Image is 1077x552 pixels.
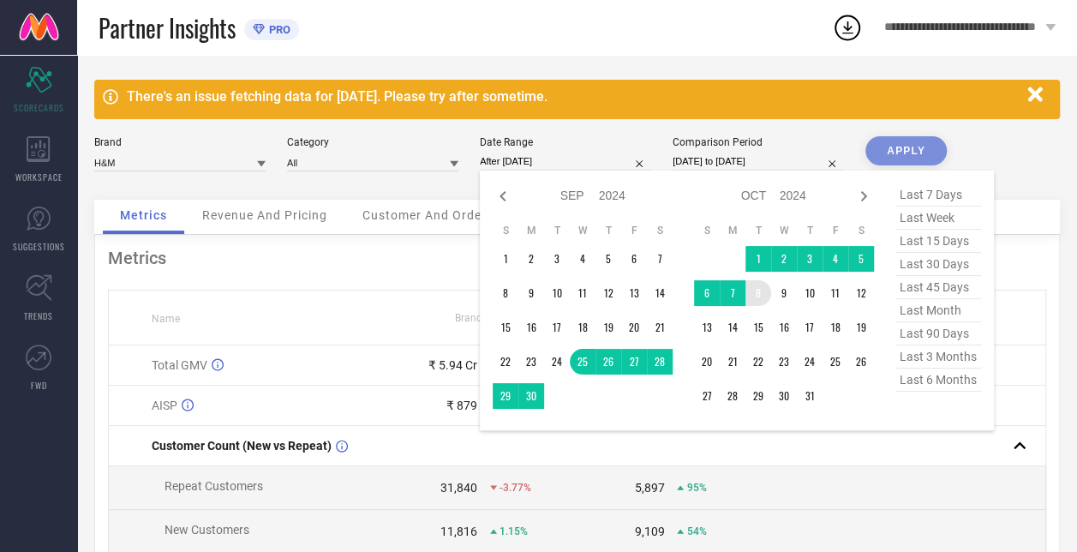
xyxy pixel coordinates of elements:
[647,224,673,237] th: Saturday
[570,315,595,340] td: Wed Sep 18 2024
[265,23,290,36] span: PRO
[544,246,570,272] td: Tue Sep 03 2024
[823,315,848,340] td: Fri Oct 18 2024
[745,349,771,375] td: Tue Oct 22 2024
[493,246,518,272] td: Sun Sep 01 2024
[544,315,570,340] td: Tue Sep 17 2024
[493,224,518,237] th: Sunday
[152,399,177,412] span: AISP
[94,136,266,148] div: Brand
[895,369,981,392] span: last 6 months
[895,207,981,230] span: last week
[493,383,518,409] td: Sun Sep 29 2024
[152,313,180,325] span: Name
[480,136,651,148] div: Date Range
[823,349,848,375] td: Fri Oct 25 2024
[745,315,771,340] td: Tue Oct 15 2024
[686,525,706,537] span: 54%
[797,349,823,375] td: Thu Oct 24 2024
[848,349,874,375] td: Sat Oct 26 2024
[745,224,771,237] th: Tuesday
[823,246,848,272] td: Fri Oct 04 2024
[771,246,797,272] td: Wed Oct 02 2024
[13,240,65,253] span: SUGGESTIONS
[595,224,621,237] th: Thursday
[595,280,621,306] td: Thu Sep 12 2024
[120,208,167,222] span: Metrics
[848,224,874,237] th: Saturday
[621,280,647,306] td: Fri Sep 13 2024
[694,315,720,340] td: Sun Oct 13 2024
[895,276,981,299] span: last 45 days
[823,224,848,237] th: Friday
[500,525,528,537] span: 1.15%
[493,186,513,207] div: Previous month
[686,482,706,494] span: 95%
[165,523,249,537] span: New Customers
[647,246,673,272] td: Sat Sep 07 2024
[895,322,981,345] span: last 90 days
[440,525,477,538] div: 11,816
[895,230,981,253] span: last 15 days
[771,315,797,340] td: Wed Oct 16 2024
[895,253,981,276] span: last 30 days
[500,482,531,494] span: -3.77%
[848,280,874,306] td: Sat Oct 12 2024
[544,349,570,375] td: Tue Sep 24 2024
[694,224,720,237] th: Sunday
[895,345,981,369] span: last 3 months
[673,153,844,171] input: Select comparison period
[570,349,595,375] td: Wed Sep 25 2024
[24,309,53,322] span: TRENDS
[771,383,797,409] td: Wed Oct 30 2024
[99,10,236,45] span: Partner Insights
[127,88,1019,105] div: There's an issue fetching data for [DATE]. Please try after sometime.
[455,312,512,324] span: Brand Value
[518,224,544,237] th: Monday
[797,383,823,409] td: Thu Oct 31 2024
[544,224,570,237] th: Tuesday
[621,315,647,340] td: Fri Sep 20 2024
[621,349,647,375] td: Fri Sep 27 2024
[595,315,621,340] td: Thu Sep 19 2024
[570,280,595,306] td: Wed Sep 11 2024
[108,248,1046,268] div: Metrics
[745,383,771,409] td: Tue Oct 29 2024
[440,481,477,495] div: 31,840
[647,280,673,306] td: Sat Sep 14 2024
[823,280,848,306] td: Fri Oct 11 2024
[493,280,518,306] td: Sun Sep 08 2024
[745,246,771,272] td: Tue Oct 01 2024
[745,280,771,306] td: Tue Oct 08 2024
[797,315,823,340] td: Thu Oct 17 2024
[493,349,518,375] td: Sun Sep 22 2024
[771,224,797,237] th: Wednesday
[544,280,570,306] td: Tue Sep 10 2024
[895,183,981,207] span: last 7 days
[634,525,664,538] div: 9,109
[832,12,863,43] div: Open download list
[895,299,981,322] span: last month
[720,315,745,340] td: Mon Oct 14 2024
[595,349,621,375] td: Thu Sep 26 2024
[480,153,651,171] input: Select date range
[694,349,720,375] td: Sun Oct 20 2024
[152,358,207,372] span: Total GMV
[848,246,874,272] td: Sat Oct 05 2024
[771,349,797,375] td: Wed Oct 23 2024
[720,349,745,375] td: Mon Oct 21 2024
[428,358,477,372] div: ₹ 5.94 Cr
[493,315,518,340] td: Sun Sep 15 2024
[362,208,494,222] span: Customer And Orders
[797,280,823,306] td: Thu Oct 10 2024
[673,136,844,148] div: Comparison Period
[518,349,544,375] td: Mon Sep 23 2024
[287,136,458,148] div: Category
[570,224,595,237] th: Wednesday
[647,315,673,340] td: Sat Sep 21 2024
[720,280,745,306] td: Mon Oct 07 2024
[621,246,647,272] td: Fri Sep 06 2024
[848,315,874,340] td: Sat Oct 19 2024
[31,379,47,392] span: FWD
[518,246,544,272] td: Mon Sep 02 2024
